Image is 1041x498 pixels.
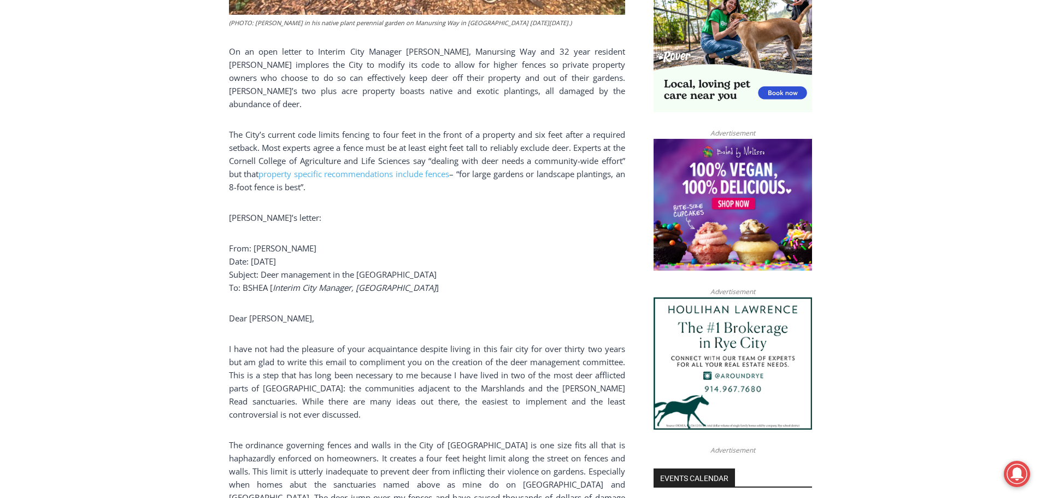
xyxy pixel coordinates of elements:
p: The City’s current code limits fencing to four feet in the front of a property and six feet after... [229,128,625,194]
p: Dear [PERSON_NAME], [229,312,625,325]
p: From: [PERSON_NAME] Date: [DATE] Subject: Deer management in the [GEOGRAPHIC_DATA] To: BSHEA [ ] [229,242,625,294]
div: "The first chef I interviewed talked about coming to [GEOGRAPHIC_DATA] from [GEOGRAPHIC_DATA] in ... [276,1,516,106]
img: Baked by Melissa [654,139,812,271]
figcaption: (PHOTO: [PERSON_NAME] in his native plant perennial garden on Manursing Way in [GEOGRAPHIC_DATA] ... [229,18,625,28]
a: Open Tues. - Sun. [PHONE_NUMBER] [1,110,110,136]
span: Open Tues. - Sun. [PHONE_NUMBER] [3,113,107,154]
div: "clearly one of the favorites in the [GEOGRAPHIC_DATA] neighborhood" [112,68,155,131]
a: property specific recommendations include fences [258,168,449,179]
img: Houlihan Lawrence The #1 Brokerage in Rye City [654,297,812,430]
span: Advertisement [699,286,766,297]
span: Intern @ [DOMAIN_NAME] [286,109,507,133]
h2: Events Calendar [654,468,735,487]
em: Interim City Manager, [GEOGRAPHIC_DATA] [273,282,436,293]
span: Advertisement [699,445,766,455]
p: I have not had the pleasure of your acquaintance despite living in this fair city for over thirty... [229,342,625,421]
span: Advertisement [699,128,766,138]
a: Intern @ [DOMAIN_NAME] [263,106,530,136]
p: On an open letter to Interim City Manager [PERSON_NAME], Manursing Way and 32 year resident [PERS... [229,45,625,110]
p: [PERSON_NAME]’s letter: [229,211,625,224]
